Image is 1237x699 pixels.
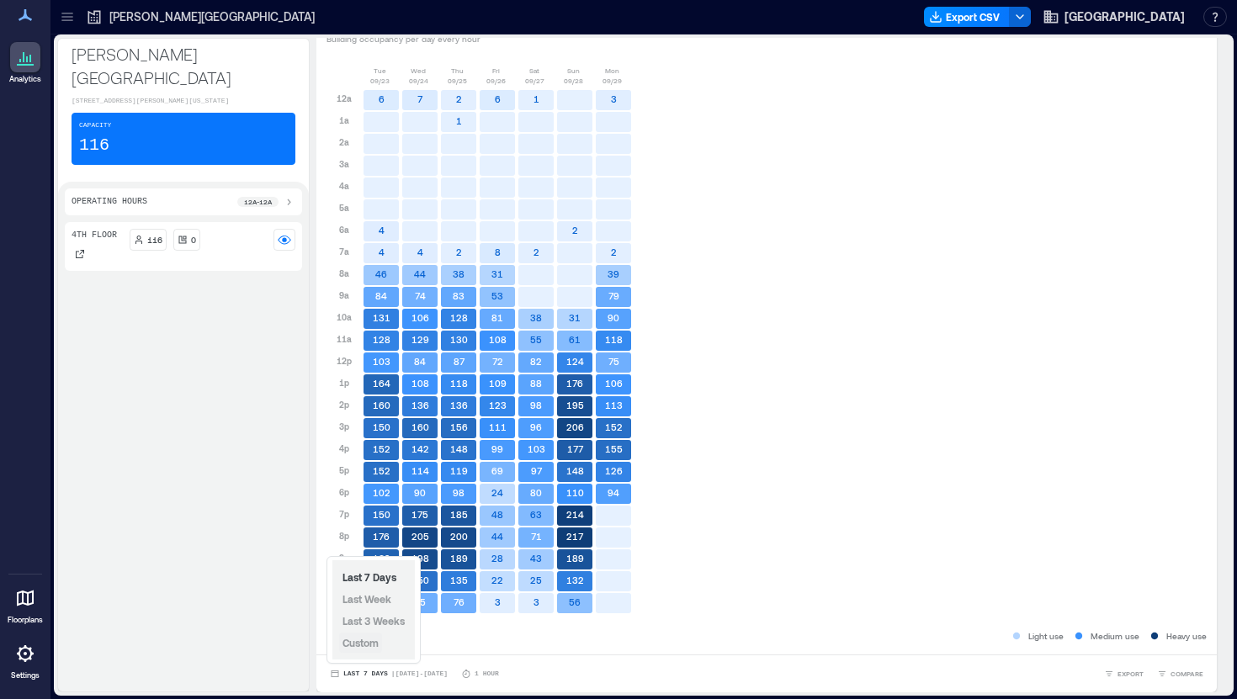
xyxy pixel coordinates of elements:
[339,463,349,477] p: 5p
[414,487,426,498] text: 90
[411,465,429,476] text: 114
[450,378,468,389] text: 118
[1166,629,1207,643] p: Heavy use
[1064,8,1185,25] span: [GEOGRAPHIC_DATA]
[531,465,543,476] text: 97
[530,356,542,367] text: 82
[605,66,619,76] p: Mon
[534,246,539,257] text: 2
[566,400,584,410] text: 195
[411,378,429,389] text: 108
[4,37,46,89] a: Analytics
[566,421,584,432] text: 206
[339,179,349,193] p: 4a
[417,246,423,257] text: 4
[373,465,390,476] text: 152
[492,66,500,76] p: Fri
[572,225,578,236] text: 2
[379,225,385,236] text: 4
[411,312,429,323] text: 106
[525,76,544,86] p: 09/27
[373,531,390,542] text: 176
[530,487,542,498] text: 80
[453,487,465,498] text: 98
[450,465,468,476] text: 119
[450,443,468,454] text: 148
[373,400,390,410] text: 160
[534,596,539,607] text: 3
[411,531,429,542] text: 205
[339,201,349,214] p: 5a
[605,334,623,345] text: 118
[475,669,499,679] p: 1 Hour
[339,289,349,302] p: 9a
[411,421,429,432] text: 160
[567,443,584,454] text: 177
[342,571,396,583] span: Last 7 Days
[566,356,584,367] text: 124
[411,400,429,410] text: 136
[337,92,352,105] p: 12a
[373,421,390,432] text: 150
[373,443,390,454] text: 152
[529,66,539,76] p: Sat
[456,246,462,257] text: 2
[411,509,428,520] text: 175
[491,290,503,301] text: 53
[373,553,390,564] text: 169
[450,312,468,323] text: 128
[530,553,542,564] text: 43
[339,529,349,543] p: 8p
[450,575,468,585] text: 135
[337,310,352,324] p: 10a
[373,378,390,389] text: 164
[379,93,385,104] text: 6
[1038,3,1190,30] button: [GEOGRAPHIC_DATA]
[491,531,503,542] text: 44
[417,93,423,104] text: 7
[339,114,349,127] p: 1a
[1028,629,1064,643] p: Light use
[489,334,507,345] text: 108
[491,443,503,454] text: 99
[79,120,111,130] p: Capacity
[79,134,109,157] p: 116
[1101,665,1147,682] button: EXPORT
[373,334,390,345] text: 128
[339,567,400,587] button: Last 7 Days
[492,356,503,367] text: 72
[109,8,315,25] p: [PERSON_NAME][GEOGRAPHIC_DATA]
[566,509,584,520] text: 214
[924,7,1010,27] button: Export CSV
[11,670,40,680] p: Settings
[605,400,623,410] text: 113
[339,611,408,631] button: Last 3 Weeks
[339,485,349,499] p: 6p
[603,76,622,86] p: 09/29
[608,268,619,279] text: 39
[454,596,465,607] text: 76
[608,290,619,301] text: 79
[566,531,584,542] text: 217
[491,487,503,498] text: 24
[411,66,426,76] p: Wed
[530,312,542,323] text: 38
[9,74,41,84] p: Analytics
[411,553,429,564] text: 198
[374,66,386,76] p: Tue
[375,290,387,301] text: 84
[530,421,542,432] text: 96
[489,378,507,389] text: 109
[453,268,465,279] text: 38
[339,135,349,149] p: 2a
[379,246,385,257] text: 4
[339,267,349,280] p: 8a
[8,615,43,625] p: Floorplans
[534,93,539,104] text: 1
[337,354,352,368] p: 12p
[339,507,349,521] p: 7p
[1154,665,1207,682] button: COMPARE
[566,378,583,389] text: 176
[450,421,468,432] text: 156
[491,575,503,585] text: 22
